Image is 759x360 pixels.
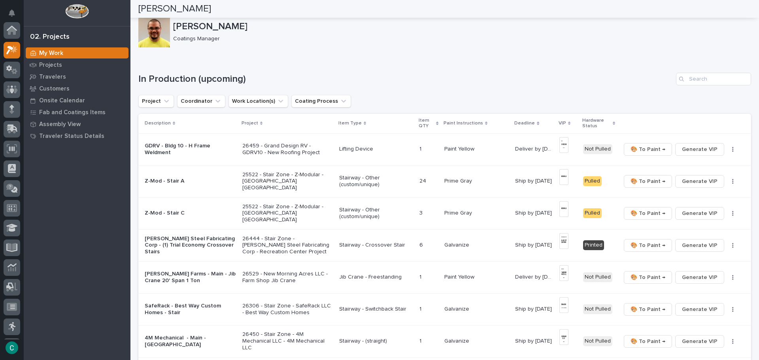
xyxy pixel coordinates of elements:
span: Generate VIP [682,241,717,250]
p: [PERSON_NAME] Farms - Main - Jib Crane 20' Span 1 Ton [145,271,236,284]
button: 🎨 To Paint → [624,303,672,316]
p: Ship by [DATE] [515,176,553,185]
p: 3 [419,208,424,217]
p: 26444 - Stair Zone - [PERSON_NAME] Steel Fabricating Corp - Recreation Center Project [242,236,333,255]
p: Description [145,119,171,128]
p: Item QTY [419,116,434,131]
p: 26306 - Stair Zone - SafeRack LLC - Best Way Custom Homes [242,303,333,316]
p: Stairway - (straight) [339,338,413,345]
div: Printed [583,240,604,250]
span: 🎨 To Paint → [631,337,665,346]
p: SafeRack - Best Way Custom Homes - Stair [145,303,236,316]
p: 24 [419,176,428,185]
p: Projects [39,62,62,69]
p: 26529 - New Morning Acres LLC - Farm Shop Jib Crane [242,271,333,284]
button: Generate VIP [675,239,724,252]
p: My Work [39,50,63,57]
p: Ship by [DATE] [515,240,553,249]
span: 🎨 To Paint → [631,145,665,154]
a: Projects [24,59,130,71]
span: Generate VIP [682,273,717,282]
tr: [PERSON_NAME] Steel Fabricating Corp - (1) Trial Economy Crossover Stairs26444 - Stair Zone - [PE... [138,229,751,261]
p: GDRV - Bldg 10 - H Frame Weldment [145,143,236,156]
p: Galvanize [444,304,471,313]
p: Galvanize [444,336,471,345]
div: Notifications [10,9,20,22]
p: Customers [39,85,70,92]
tr: GDRV - Bldg 10 - H Frame Weldment26459 - Grand Design RV - GDRV10 - New Roofing ProjectLifting De... [138,133,751,165]
p: Item Type [338,119,362,128]
div: Not Pulled [583,272,612,282]
button: 🎨 To Paint → [624,207,672,220]
p: 25522 - Stair Zone - Z-Modular - [GEOGRAPHIC_DATA] [GEOGRAPHIC_DATA] [242,204,333,223]
button: Generate VIP [675,143,724,156]
button: 🎨 To Paint → [624,175,672,188]
p: [PERSON_NAME] Steel Fabricating Corp - (1) Trial Economy Crossover Stairs [145,236,236,255]
span: Generate VIP [682,337,717,346]
button: Generate VIP [675,207,724,220]
span: Generate VIP [682,209,717,218]
div: Not Pulled [583,304,612,314]
span: 🎨 To Paint → [631,305,665,314]
span: 🎨 To Paint → [631,209,665,218]
button: Project [138,95,174,107]
p: Ship by [DATE] [515,208,553,217]
p: Lifting Device [339,146,413,153]
tr: Z-Mod - Stair C25522 - Stair Zone - Z-Modular - [GEOGRAPHIC_DATA] [GEOGRAPHIC_DATA]Stairway - Oth... [138,197,751,229]
p: Traveler Status Details [39,133,104,140]
a: Assembly View [24,118,130,130]
span: 🎨 To Paint → [631,177,665,186]
p: 1 [419,336,423,345]
button: Generate VIP [675,175,724,188]
p: Fab and Coatings Items [39,109,106,116]
p: 26459 - Grand Design RV - GDRV10 - New Roofing Project [242,143,333,156]
p: Z-Mod - Stair C [145,210,236,217]
span: 🎨 To Paint → [631,241,665,250]
p: 25522 - Stair Zone - Z-Modular - [GEOGRAPHIC_DATA] [GEOGRAPHIC_DATA] [242,172,333,191]
p: Ship by [DATE] [515,336,553,345]
a: Travelers [24,71,130,83]
tr: [PERSON_NAME] Farms - Main - Jib Crane 20' Span 1 Ton26529 - New Morning Acres LLC - Farm Shop Ji... [138,261,751,293]
p: Stairway - Switchback Stair [339,306,413,313]
div: Not Pulled [583,144,612,154]
p: Deadline [514,119,535,128]
button: Notifications [4,5,20,21]
p: Project [242,119,258,128]
p: Stairway - Crossover Stair [339,242,413,249]
p: 26450 - Stair Zone - 4M Mechanical LLC - 4M Mechanical LLC [242,331,333,351]
p: Galvanize [444,240,471,249]
h1: In Production (upcoming) [138,74,673,85]
p: Stairway - Other (custom/unique) [339,207,413,220]
p: Onsite Calendar [39,97,85,104]
div: Not Pulled [583,336,612,346]
p: Stairway - Other (custom/unique) [339,175,413,188]
p: Paint Yellow [444,144,476,153]
p: Paint Instructions [444,119,483,128]
button: 🎨 To Paint → [624,239,672,252]
p: 4M Mechanical - Main - [GEOGRAPHIC_DATA] [145,335,236,348]
div: Pulled [583,176,602,186]
button: Coordinator [177,95,225,107]
p: VIP [559,119,566,128]
p: 1 [419,144,423,153]
button: 🎨 To Paint → [624,143,672,156]
p: Deliver by 8/14/25 [515,144,555,153]
p: 1 [419,304,423,313]
a: Fab and Coatings Items [24,106,130,118]
tr: 4M Mechanical - Main - [GEOGRAPHIC_DATA]26450 - Stair Zone - 4M Mechanical LLC - 4M Mechanical LL... [138,325,751,357]
div: Pulled [583,208,602,218]
p: Travelers [39,74,66,81]
span: Generate VIP [682,177,717,186]
p: Prime Gray [444,208,474,217]
button: 🎨 To Paint → [624,271,672,284]
button: Generate VIP [675,303,724,316]
a: Onsite Calendar [24,94,130,106]
p: 1 [419,272,423,281]
p: Paint Yellow [444,272,476,281]
img: Workspace Logo [65,4,89,19]
input: Search [676,73,751,85]
button: Work Location(s) [228,95,288,107]
button: users-avatar [4,339,20,356]
button: Generate VIP [675,335,724,348]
